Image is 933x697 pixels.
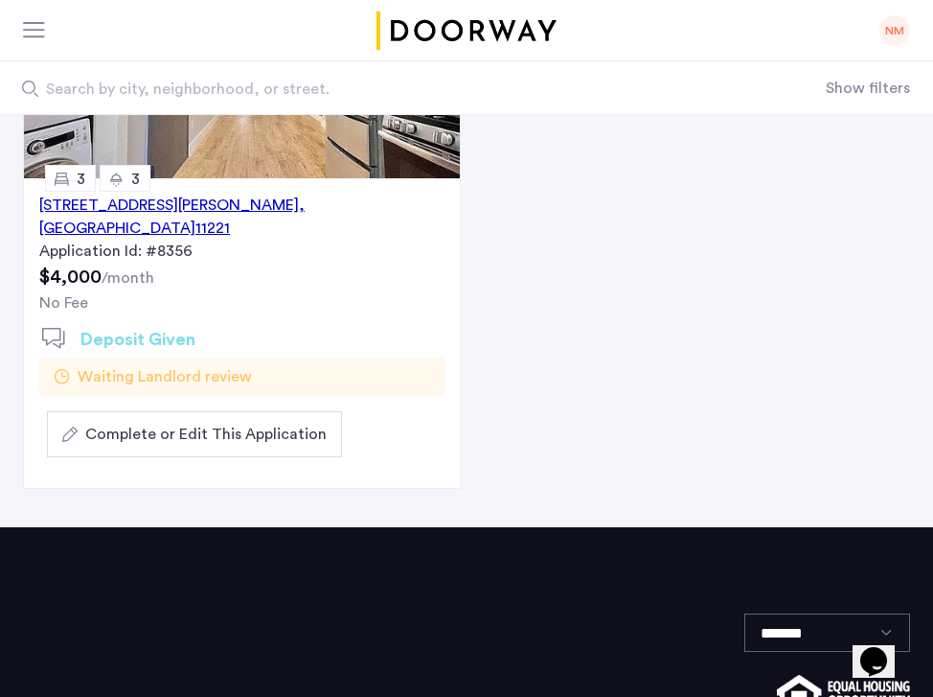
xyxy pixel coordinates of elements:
[102,270,154,286] sub: /month
[879,15,910,46] div: NM
[80,327,195,353] h2: Deposit Given
[39,194,444,240] div: [STREET_ADDRESS][PERSON_NAME] 11221
[46,78,707,101] span: Search by city, neighborhood, or street.
[77,172,85,187] span: 3
[47,411,342,457] button: button
[39,295,88,311] span: No Fee
[826,77,910,100] button: Show or hide filters
[853,620,914,678] iframe: chat widget
[373,12,560,50] a: Cazamio logo
[131,172,140,187] span: 3
[39,240,444,263] div: Application Id: #8356
[744,614,910,652] select: Language select
[39,267,102,287] span: $4,000
[85,423,327,446] span: Complete or Edit This Application
[78,365,252,388] span: Waiting Landlord review
[373,12,560,50] img: logo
